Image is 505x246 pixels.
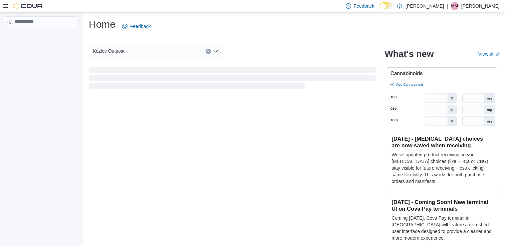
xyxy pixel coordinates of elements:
[213,49,218,54] button: Open list of options
[478,51,500,57] a: View allExternal link
[392,199,493,212] h3: [DATE] - Coming Soon! New terminal UI on Cova Pay terminals
[380,9,380,10] span: Dark Mode
[451,2,458,10] span: MM
[206,49,211,54] button: Clear input
[93,47,124,55] span: Kozlov Outpost
[406,2,444,10] p: [PERSON_NAME]
[451,2,459,10] div: Marcus Miller
[392,215,493,241] p: Coming [DATE], Cova Pay terminal in [GEOGRAPHIC_DATA] will feature a refreshed user interface des...
[392,135,493,149] h3: [DATE] - [MEDICAL_DATA] choices are now saved when receiving
[385,49,434,59] h2: What's new
[461,2,500,10] p: [PERSON_NAME]
[130,23,151,30] span: Feedback
[447,2,448,10] p: |
[89,69,376,90] span: Loading
[89,18,115,31] h1: Home
[354,3,374,9] span: Feedback
[496,52,500,56] svg: External link
[392,151,493,185] p: We've updated product receiving so your [MEDICAL_DATA] choices (like THCa or CBG) stay visible fo...
[119,20,153,33] a: Feedback
[13,3,43,9] img: Cova
[380,2,394,9] input: Dark Mode
[4,28,79,44] nav: Complex example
